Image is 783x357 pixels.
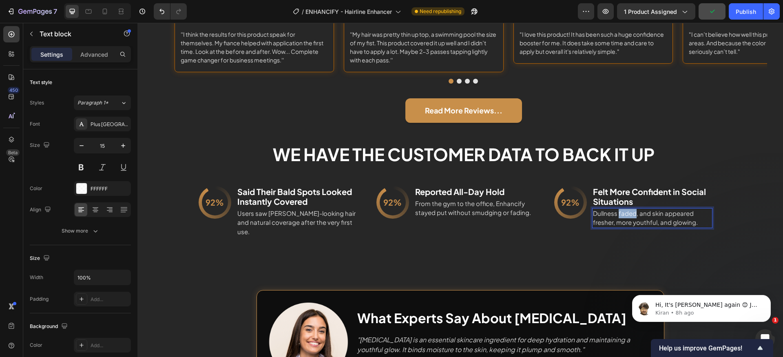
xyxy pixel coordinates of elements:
div: 450 [8,87,20,93]
p: Advanced [80,50,108,59]
button: Show more [30,224,131,238]
h2: Rich Text Editor. Editing area: main [455,163,575,184]
p: "I can’t believe how well this product fills in my thin areas. And because the color match is so ... [551,7,699,33]
p: Dullness faded, and skin appeared fresher, more youthful, and glowing. [456,186,574,204]
div: 92% [64,166,91,193]
div: Rich Text Editor. Editing area: main [99,185,219,215]
div: 92% [420,166,446,193]
div: Add... [91,296,129,303]
div: Size [30,140,51,151]
div: Undo/Redo [154,3,187,20]
button: Paragraph 1* [74,95,131,110]
p: Felt More Confident in Social Situations [456,164,574,184]
span: Hi, It's [PERSON_NAME] again 😊 Just want to follow up since I have not received any response from... [35,24,140,95]
div: Rich Text Editor. Editing area: main [455,185,575,205]
span: ENHANCIFY - Hairline Enhancer [305,7,392,16]
div: Color [30,341,42,349]
h2: Rich Text Editor. Editing area: main [99,163,219,184]
p: Read More Reviews... [288,83,365,92]
p: Said Their Bald Spots Looked Instantly Covered [100,164,219,184]
span: Help us improve GemPages! [659,344,755,352]
p: From the gym to the office, Enhancify stayed put without smudging or fading. [278,176,396,195]
span: / [302,7,304,16]
button: 7 [3,3,61,20]
div: Show more [62,227,100,235]
div: Color [30,185,42,192]
button: Publish [729,3,763,20]
button: <p>Read More Reviews...</p> [268,75,385,100]
iframe: Intercom notifications message [620,278,783,335]
h2: WE HAVe THE CUSTOMER DATA TO BACK IT UP [7,120,646,144]
div: Padding [30,295,49,303]
button: Dot [319,56,324,61]
button: Dot [327,56,332,61]
div: 92% [242,166,268,193]
div: Width [30,274,43,281]
h2: What Experts Say About [MEDICAL_DATA] [219,286,513,305]
p: Message from Kiran, sent 8h ago [35,31,141,39]
span: Need republishing [420,8,461,15]
div: Rich Text Editor. Editing area: main [277,175,397,195]
p: 7 [53,7,57,16]
h2: Rich Text Editor. Editing area: main [277,163,397,175]
iframe: Intercom live chat [755,329,775,349]
i: "[MEDICAL_DATA] is an essential skincare ingredient for deep hydration and maintaining a youthful... [220,313,493,331]
button: Show survey - Help us improve GemPages! [659,343,765,353]
div: Font [30,120,40,128]
p: Text block [40,29,109,39]
span: Paragraph 1* [77,99,108,106]
span: 1 [772,317,779,324]
div: Add... [91,342,129,349]
div: Text style [30,79,52,86]
iframe: Design area [137,23,783,357]
div: Plus [GEOGRAPHIC_DATA] Sans [91,121,129,128]
div: Styles [30,99,44,106]
button: Dot [311,56,316,61]
div: FFFFFF [91,185,129,193]
div: Size [30,253,51,264]
button: 1 product assigned [617,3,695,20]
span: 1 product assigned [624,7,677,16]
p: Settings [40,50,63,59]
input: Auto [74,270,130,285]
div: Beta [6,149,20,156]
div: Background [30,321,69,332]
p: Reported All-Day Hold [278,164,396,174]
p: Users saw [PERSON_NAME]-looking hair and natural coverage after the very first use. [100,186,219,214]
div: Align [30,204,53,215]
button: Dot [336,56,341,61]
div: Publish [736,7,756,16]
